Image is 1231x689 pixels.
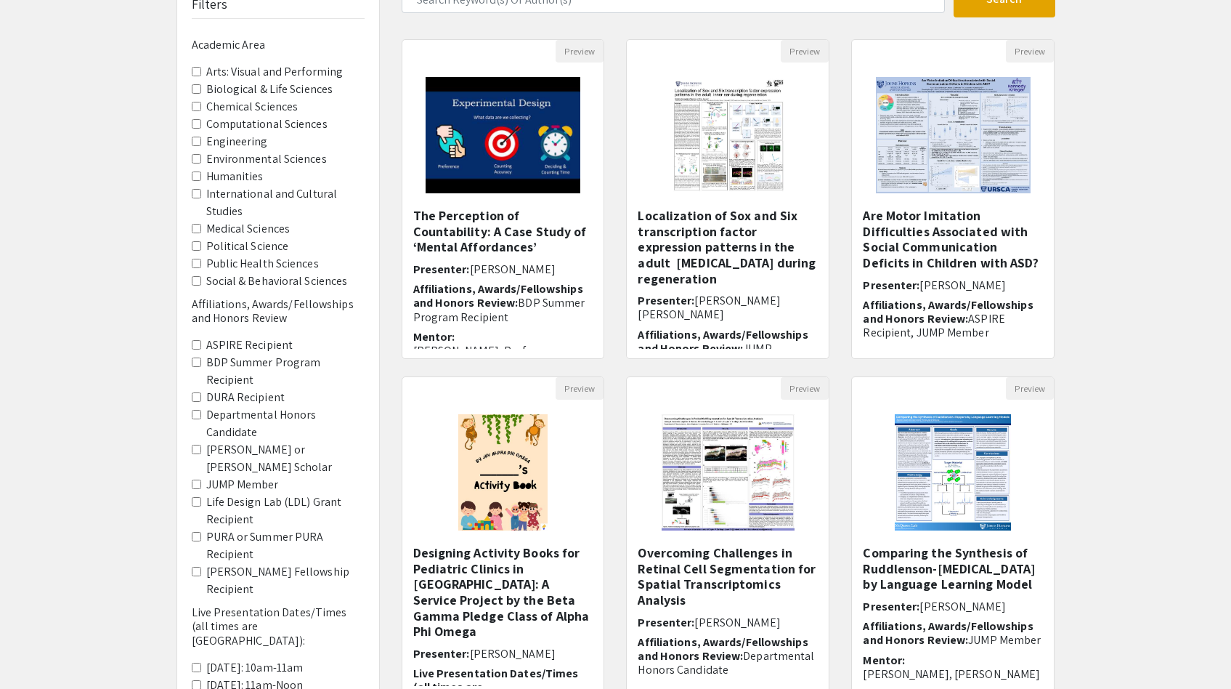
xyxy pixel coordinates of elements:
div: Open Presentation <p>The Perception of Countability: A Case Study of ‘Mental Affordances’</p> [402,39,605,359]
button: Preview [556,377,604,400]
h6: Presenter: [413,262,593,276]
h5: Comparing the Synthesis of Ruddlenson-[MEDICAL_DATA] by Language Learning Model [863,545,1043,592]
label: BDP Summer Program Recipient [206,354,365,389]
button: Preview [781,40,829,63]
span: Affiliations, Awards/Fellowships and Honors Review: [638,327,808,356]
span: Mentor: [863,344,905,360]
label: ASPIRE Recipient [206,337,293,354]
button: Preview [556,40,604,63]
img: <p><strong style="background-color: transparent; color: rgb(0, 0, 0);">Localization of Sox and Si... [638,63,818,208]
label: [DATE]: 10am-11am [206,659,304,677]
h5: Overcoming Challenges in Retinal Cell Segmentation for Spatial Transcriptomics Analysis [638,545,818,608]
h5: The Perception of Countability: A Case Study of ‘Mental Affordances’ [413,208,593,255]
label: Political Science [206,238,289,255]
span: Affiliations, Awards/Fellowships and Honors Review: [863,619,1033,648]
label: Social & Behavioral Sciences [206,273,348,290]
h6: Presenter: [863,600,1043,613]
img: <p><strong>Comparing the Synthesis of Ruddlenson-Poppers by Language Learning Model</strong></p> [880,400,1025,545]
label: Departmental Honors Candidate [206,406,365,441]
h6: Live Presentation Dates/Times (all times are [GEOGRAPHIC_DATA]): [192,605,365,648]
label: Chemical Sciences [206,98,298,116]
h5: Localization of Sox and Six transcription factor expression patterns in the adult [MEDICAL_DATA] ... [638,208,818,286]
span: Affiliations, Awards/Fellowships and Honors Review: [413,281,583,310]
label: Biological & Life Sciences [206,81,333,98]
span: Affiliations, Awards/Fellowships and Honors Review: [863,297,1033,326]
h6: Presenter: [413,647,593,661]
button: Preview [1006,40,1054,63]
label: Medical Sciences [206,220,291,238]
div: Open Presentation <p><strong style="background-color: transparent; color: rgb(0, 0, 0);">Localiza... [626,39,829,359]
label: Arts: Visual and Performing [206,63,344,81]
h6: Affiliations, Awards/Fellowships and Honors Review [192,297,365,325]
h5: Designing Activity Books for Pediatric Clinics in [GEOGRAPHIC_DATA]: A Service Project by the Bet... [413,545,593,640]
label: International and Cultural Studies [206,185,365,220]
span: JUMP Member [968,632,1041,648]
span: [PERSON_NAME] [470,646,556,661]
span: [PERSON_NAME] [470,262,556,277]
span: Departmental Honors Candidate [638,648,814,677]
h6: Presenter: [638,616,818,629]
h6: Presenter: [638,294,818,321]
label: Public Health Sciences [206,255,319,273]
img: <p>Are Motor Imitation Difficulties Associated with Social Communication Deficits in Children wit... [861,63,1045,208]
span: ASPIRE Recipient, JUMP Member [863,311,1004,340]
div: Open Presentation <p>Are Motor Imitation Difficulties Associated with Social Communication Defici... [851,39,1055,359]
span: Mentor: [413,329,455,344]
label: [PERSON_NAME] or [PERSON_NAME] Scholar [206,441,365,476]
span: BDP Summer Program Recipient [413,295,585,324]
span: Affiliations, Awards/Fellowships and Honors Review: [638,634,808,664]
button: Preview [781,377,829,400]
img: <p>Designing Activity Books for Pediatric Clinics in Baltimore: A Service Project by the Beta Gam... [444,400,563,545]
label: JUMP Member [206,476,279,493]
img: <p>The Perception of Countability: A Case Study of ‘Mental Affordances’</p> [411,63,595,208]
h6: Academic Area [192,38,365,52]
span: [PERSON_NAME] [919,278,1005,293]
label: Life Design Lab (LDL) Grant Recipient [206,493,365,528]
p: [PERSON_NAME], [PERSON_NAME] [863,667,1043,681]
iframe: Chat [11,624,62,678]
label: Computational Sciences [206,116,328,133]
h5: Are Motor Imitation Difficulties Associated with Social Communication Deficits in Children with ASD? [863,208,1043,270]
span: [PERSON_NAME] [PERSON_NAME] [638,293,780,322]
h6: Presenter: [863,278,1043,292]
label: PURA or Summer PURA Recipient [206,528,365,563]
span: [PERSON_NAME] [919,599,1005,614]
label: Humanities [206,168,264,185]
label: Environmental Sciences [206,150,327,168]
span: Mentor: [863,653,905,668]
label: DURA Recipient [206,389,285,406]
img: <p>Overcoming Challenges in Retinal Cell Segmentation for Spatial Transcriptomics Analysis</p> [647,400,809,545]
label: Engineering [206,133,268,150]
label: [PERSON_NAME] Fellowship Recipient [206,563,365,598]
span: [PERSON_NAME] [694,615,780,630]
p: [PERSON_NAME]; Professor [PERSON_NAME] [413,344,593,371]
button: Preview [1006,377,1054,400]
